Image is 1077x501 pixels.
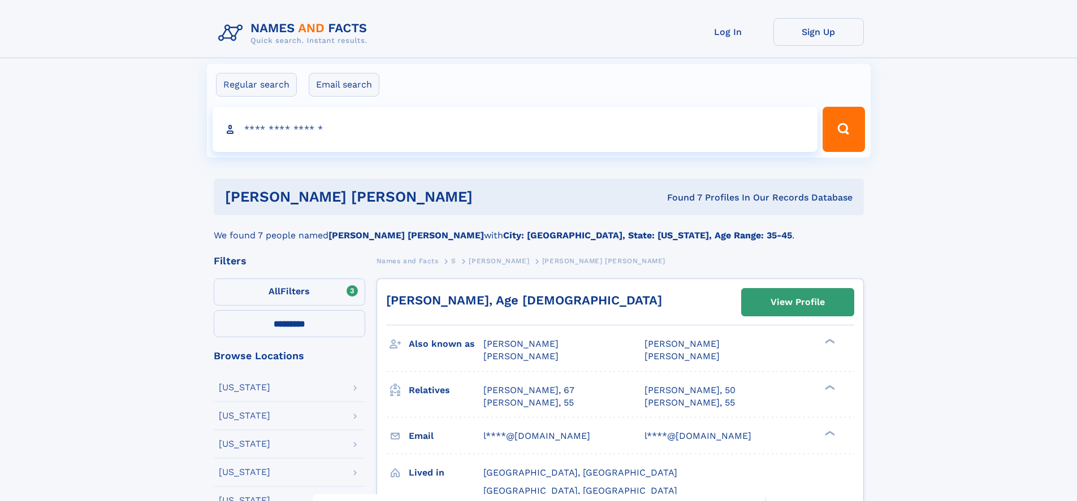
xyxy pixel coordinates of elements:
[213,107,818,152] input: search input
[570,191,853,204] div: Found 7 Profiles In Our Records Database
[225,190,570,204] h1: [PERSON_NAME] [PERSON_NAME]
[214,215,864,242] div: We found 7 people named with .
[645,351,720,361] span: [PERSON_NAME]
[377,254,439,268] a: Names and Facts
[683,18,773,46] a: Log In
[645,384,736,397] a: [PERSON_NAME], 50
[451,257,456,265] span: S
[742,289,854,316] a: View Profile
[483,351,559,361] span: [PERSON_NAME]
[219,439,270,448] div: [US_STATE]
[216,73,297,97] label: Regular search
[219,468,270,477] div: [US_STATE]
[483,338,559,349] span: [PERSON_NAME]
[309,73,379,97] label: Email search
[822,429,836,437] div: ❯
[483,485,677,496] span: [GEOGRAPHIC_DATA], [GEOGRAPHIC_DATA]
[214,18,377,49] img: Logo Names and Facts
[645,397,735,409] a: [PERSON_NAME], 55
[214,278,365,306] label: Filters
[822,338,836,345] div: ❯
[503,230,792,241] b: City: [GEOGRAPHIC_DATA], State: [US_STATE], Age Range: 35-45
[451,254,456,268] a: S
[469,257,529,265] span: [PERSON_NAME]
[328,230,484,241] b: [PERSON_NAME] [PERSON_NAME]
[214,351,365,361] div: Browse Locations
[409,381,483,400] h3: Relatives
[409,426,483,446] h3: Email
[409,334,483,354] h3: Also known as
[386,293,662,307] a: [PERSON_NAME], Age [DEMOGRAPHIC_DATA]
[214,256,365,266] div: Filters
[483,397,574,409] a: [PERSON_NAME], 55
[219,411,270,420] div: [US_STATE]
[483,467,677,478] span: [GEOGRAPHIC_DATA], [GEOGRAPHIC_DATA]
[409,463,483,482] h3: Lived in
[822,384,836,391] div: ❯
[469,254,529,268] a: [PERSON_NAME]
[645,338,720,349] span: [PERSON_NAME]
[773,18,864,46] a: Sign Up
[483,384,574,397] a: [PERSON_NAME], 67
[542,257,665,265] span: [PERSON_NAME] [PERSON_NAME]
[219,383,270,392] div: [US_STATE]
[771,289,825,315] div: View Profile
[269,286,280,297] span: All
[823,107,864,152] button: Search Button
